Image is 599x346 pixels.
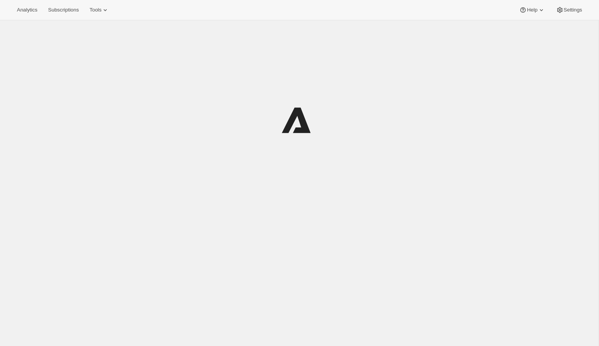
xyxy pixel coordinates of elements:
button: Subscriptions [43,5,83,15]
span: Analytics [17,7,37,13]
button: Tools [85,5,114,15]
span: Tools [89,7,101,13]
span: Settings [564,7,582,13]
button: Analytics [12,5,42,15]
span: Subscriptions [48,7,79,13]
button: Settings [551,5,587,15]
button: Help [515,5,549,15]
span: Help [527,7,537,13]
